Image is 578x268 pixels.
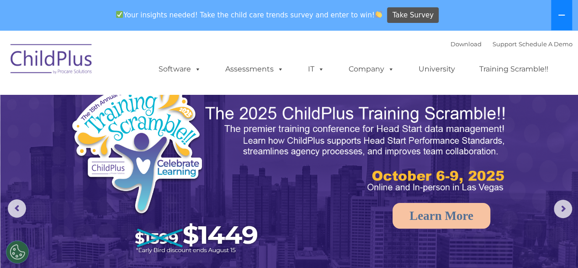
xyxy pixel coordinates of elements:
[493,40,517,48] a: Support
[127,98,166,105] span: Phone number
[392,203,490,229] a: Learn More
[127,60,155,67] span: Last name
[387,7,439,23] a: Take Survey
[375,11,382,18] img: 👏
[116,11,123,18] img: ✅
[339,60,403,78] a: Company
[451,40,573,48] font: |
[409,60,464,78] a: University
[451,40,482,48] a: Download
[216,60,293,78] a: Assessments
[299,60,334,78] a: IT
[470,60,557,78] a: Training Scramble!!
[519,40,573,48] a: Schedule A Demo
[6,241,29,263] button: Cookies Settings
[392,7,434,23] span: Take Survey
[149,60,210,78] a: Software
[6,38,97,83] img: ChildPlus by Procare Solutions
[112,6,386,24] span: Your insights needed! Take the child care trends survey and enter to win!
